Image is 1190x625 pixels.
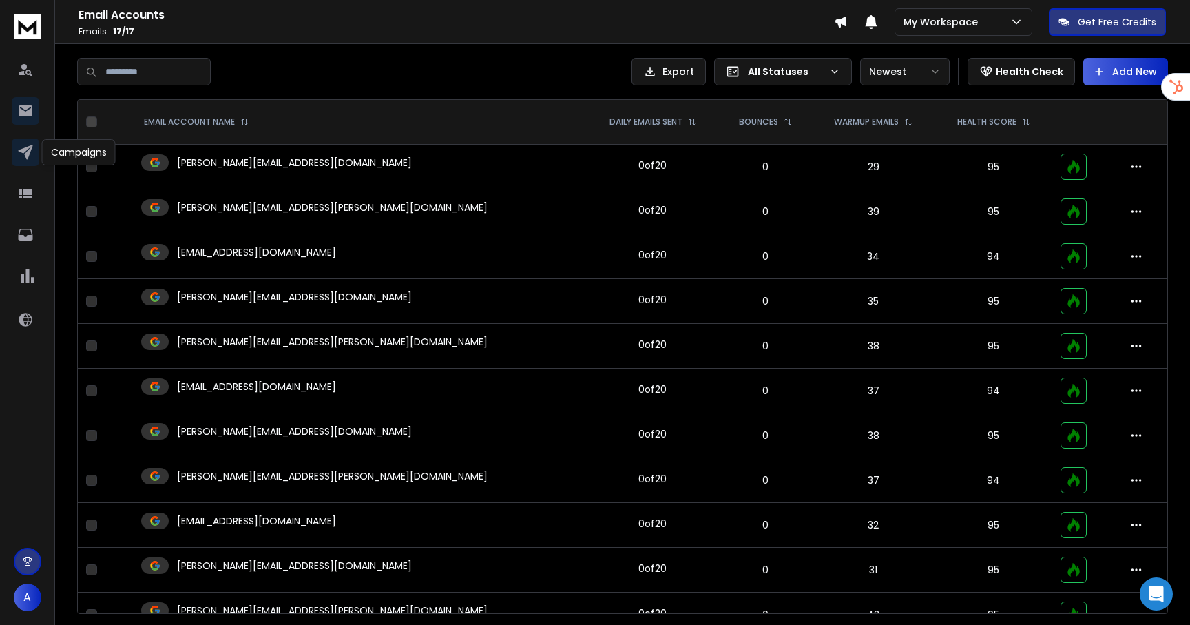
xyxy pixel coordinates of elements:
td: 38 [812,324,935,369]
p: [PERSON_NAME][EMAIL_ADDRESS][PERSON_NAME][DOMAIN_NAME] [177,201,488,214]
button: Export [631,58,706,85]
p: [EMAIL_ADDRESS][DOMAIN_NAME] [177,514,336,528]
p: [PERSON_NAME][EMAIL_ADDRESS][PERSON_NAME][DOMAIN_NAME] [177,335,488,349]
img: logo_orange.svg [22,22,33,33]
td: 29 [812,145,935,189]
p: HEALTH SCORE [957,116,1016,127]
td: 95 [935,189,1052,234]
img: tab_keywords_by_traffic_grey.svg [137,80,148,91]
p: [PERSON_NAME][EMAIL_ADDRESS][PERSON_NAME][DOMAIN_NAME] [177,604,488,617]
div: v 4.0.25 [39,22,67,33]
td: 37 [812,458,935,503]
p: 0 [728,205,804,218]
p: BOUNCES [739,116,778,127]
td: 32 [812,503,935,548]
div: 0 of 20 [638,427,667,441]
h1: Email Accounts [79,7,834,23]
td: 95 [935,548,1052,593]
p: My Workspace [904,15,983,29]
img: logo [14,14,41,39]
p: [EMAIL_ADDRESS][DOMAIN_NAME] [177,380,336,393]
img: tab_domain_overview_orange.svg [37,80,48,91]
div: 0 of 20 [638,517,667,531]
p: 0 [728,160,804,174]
p: 0 [728,384,804,398]
p: 0 [728,339,804,353]
p: [PERSON_NAME][EMAIL_ADDRESS][DOMAIN_NAME] [177,290,412,304]
p: WARMUP EMAILS [834,116,899,127]
p: [PERSON_NAME][EMAIL_ADDRESS][DOMAIN_NAME] [177,424,412,438]
div: 0 of 20 [638,248,667,262]
div: Open Intercom Messenger [1140,577,1173,611]
p: All Statuses [748,65,824,79]
p: 0 [728,249,804,263]
div: 0 of 20 [638,562,667,575]
div: 0 of 20 [638,293,667,307]
p: 0 [728,518,804,532]
td: 94 [935,458,1052,503]
td: 35 [812,279,935,324]
div: Keywords by Traffic [152,81,232,90]
button: A [14,584,41,611]
td: 39 [812,189,935,234]
td: 95 [935,279,1052,324]
td: 34 [812,234,935,279]
p: 0 [728,429,804,442]
button: Add New [1083,58,1168,85]
div: Domain: [URL] [36,36,98,47]
div: EMAIL ACCOUNT NAME [144,116,249,127]
p: Emails : [79,26,834,37]
button: Health Check [968,58,1075,85]
p: 0 [728,473,804,487]
td: 38 [812,413,935,458]
td: 37 [812,369,935,413]
p: 0 [728,563,804,577]
td: 95 [935,413,1052,458]
td: 95 [935,145,1052,189]
div: 0 of 20 [638,606,667,620]
p: Get Free Credits [1078,15,1156,29]
img: website_grey.svg [22,36,33,47]
td: 95 [935,503,1052,548]
button: Newest [860,58,950,85]
div: 0 of 20 [638,338,667,351]
td: 31 [812,548,935,593]
td: 94 [935,234,1052,279]
div: 0 of 20 [638,203,667,217]
div: 0 of 20 [638,382,667,396]
div: 0 of 20 [638,158,667,172]
p: 0 [728,294,804,308]
p: [PERSON_NAME][EMAIL_ADDRESS][DOMAIN_NAME] [177,559,412,573]
span: 17 / 17 [113,25,134,37]
td: 94 [935,369,1052,413]
p: [PERSON_NAME][EMAIL_ADDRESS][DOMAIN_NAME] [177,156,412,170]
p: [PERSON_NAME][EMAIL_ADDRESS][PERSON_NAME][DOMAIN_NAME] [177,469,488,483]
div: Campaigns [42,139,116,165]
div: 0 of 20 [638,472,667,486]
button: Get Free Credits [1049,8,1166,36]
td: 95 [935,324,1052,369]
div: Domain Overview [52,81,123,90]
p: Health Check [996,65,1063,79]
p: DAILY EMAILS SENT [609,116,682,127]
p: [EMAIL_ADDRESS][DOMAIN_NAME] [177,245,336,259]
p: 0 [728,608,804,622]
